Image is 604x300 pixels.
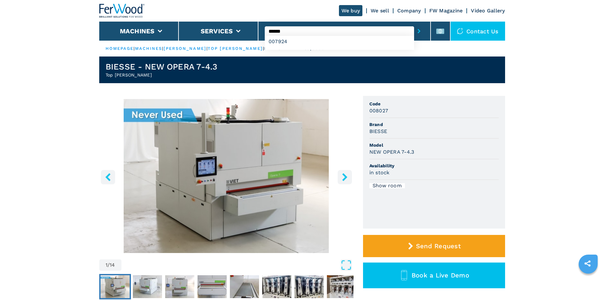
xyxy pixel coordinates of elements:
[196,274,228,299] button: Go to Slide 4
[261,274,293,299] button: Go to Slide 6
[135,46,162,51] a: machines
[451,22,505,41] div: Contact us
[110,263,115,268] span: 14
[198,275,227,298] img: 4fc1cd7e5da49431a97e42a830b7e6f2
[293,274,325,299] button: Go to Slide 7
[120,27,155,35] button: Machines
[101,275,130,298] img: 89206a6472bd8267f86545652d13f3f8
[106,263,107,268] span: 1
[369,148,414,156] h3: NEW OPERA 7-4.3
[416,242,461,250] span: Send Request
[412,271,469,279] span: Book a Live Demo
[369,183,405,188] div: Show room
[326,274,357,299] button: Go to Slide 8
[262,275,291,298] img: 2951fcef26ee5363ac09c193238f5d30
[201,27,233,35] button: Services
[338,170,352,184] button: right-button
[363,235,505,257] button: Send Request
[106,46,134,51] a: HOMEPAGE
[164,46,206,51] a: [PERSON_NAME]
[132,274,163,299] button: Go to Slide 2
[99,99,354,253] div: Go to Slide 1
[208,46,263,51] a: top [PERSON_NAME]
[106,72,218,78] h2: Top [PERSON_NAME]
[263,46,264,51] span: |
[229,274,260,299] button: Go to Slide 5
[369,107,388,114] h3: 008027
[369,101,499,107] span: Code
[397,8,421,14] a: Company
[457,28,463,34] img: Contact us
[164,274,196,299] button: Go to Slide 3
[295,275,324,298] img: 70831c24ff84e2f273f2c074152247de
[265,36,414,47] div: 007924
[99,274,354,299] nav: Thumbnail Navigation
[107,263,110,268] span: /
[363,263,505,288] button: Book a Live Demo
[471,8,505,14] a: Video Gallery
[369,142,499,148] span: Model
[230,275,259,298] img: 0fa784183b41aff827a7377a937ffa04
[414,24,424,38] button: submit-button
[327,275,356,298] img: ae97bdec610a70738ffcd1a9a0f54ff2
[339,5,363,16] a: We buy
[99,99,354,253] img: Top Sanders BIESSE NEW OPERA 7-4.3
[162,46,163,51] span: |
[165,275,194,298] img: dea0b160b06de987df076bc288db02f7
[264,46,312,51] p: new opera 7 4.3 |
[580,256,595,271] a: sharethis
[206,46,208,51] span: |
[99,4,145,18] img: Ferwood
[369,128,387,135] h3: BIESSE
[369,169,390,176] h3: in stock
[133,46,135,51] span: |
[133,275,162,298] img: ce6f1cc4eac11fd9f4a137a60e2d2ab4
[99,274,131,299] button: Go to Slide 1
[371,8,389,14] a: We sell
[577,271,599,295] iframe: Chat
[101,170,115,184] button: left-button
[123,259,352,271] button: Open Fullscreen
[429,8,463,14] a: FW Magazine
[106,62,218,72] h1: BIESSE - NEW OPERA 7-4.3
[369,121,499,128] span: Brand
[369,163,499,169] span: Availability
